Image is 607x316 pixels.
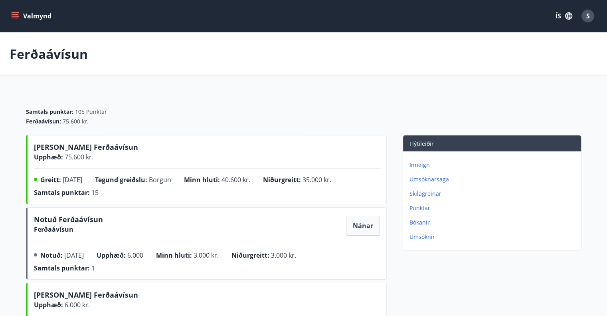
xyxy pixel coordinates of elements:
[194,251,219,260] span: 3.000 kr.
[127,251,143,260] span: 6.000
[409,161,578,169] p: Inneign
[184,175,220,184] span: Minn hluti :
[409,190,578,198] p: Skilagreinar
[95,175,147,184] span: Tegund greiðslu :
[34,142,138,155] span: [PERSON_NAME] Ferðaávísun
[97,251,126,260] span: Upphæð :
[409,175,578,183] p: Umsóknarsaga
[409,204,578,212] p: Punktar
[353,221,373,230] span: Nánar
[156,251,192,260] span: Minn hluti :
[231,251,269,260] span: Niðurgreitt :
[75,108,107,116] span: 105 Punktar
[551,9,577,23] button: ÍS
[34,300,63,309] span: Upphæð :
[221,175,250,184] span: 40.600 kr.
[63,175,82,184] span: [DATE]
[578,6,597,26] button: S
[10,9,55,23] button: menu
[34,153,63,161] span: Upphæð :
[40,251,63,260] span: Notuð :
[91,264,95,272] span: 1
[409,233,578,241] p: Umsóknir
[26,117,61,125] span: Ferðaávísun :
[409,140,434,147] span: Flýtileiðir
[303,175,331,184] span: 35.000 kr.
[63,117,89,125] span: 75.600 kr.
[34,215,103,227] span: Notuð Ferðaávísun
[263,175,301,184] span: Niðurgreitt :
[40,175,61,184] span: Greitt :
[91,188,99,197] span: 15
[586,12,590,20] span: S
[26,108,73,116] span: Samtals punktar :
[34,188,90,197] span: Samtals punktar :
[34,264,90,272] span: Samtals punktar :
[34,290,138,303] span: [PERSON_NAME] Ferðaávísun
[63,153,93,161] span: 75.600 kr.
[63,300,90,309] span: 6.000 kr.
[346,216,380,235] button: Nánar
[271,251,296,260] span: 3.000 kr.
[34,225,73,234] span: Ferðaávísun
[64,251,84,260] span: [DATE]
[409,219,578,227] p: Bókanir
[10,45,88,63] p: Ferðaávísun
[149,175,171,184] span: Borgun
